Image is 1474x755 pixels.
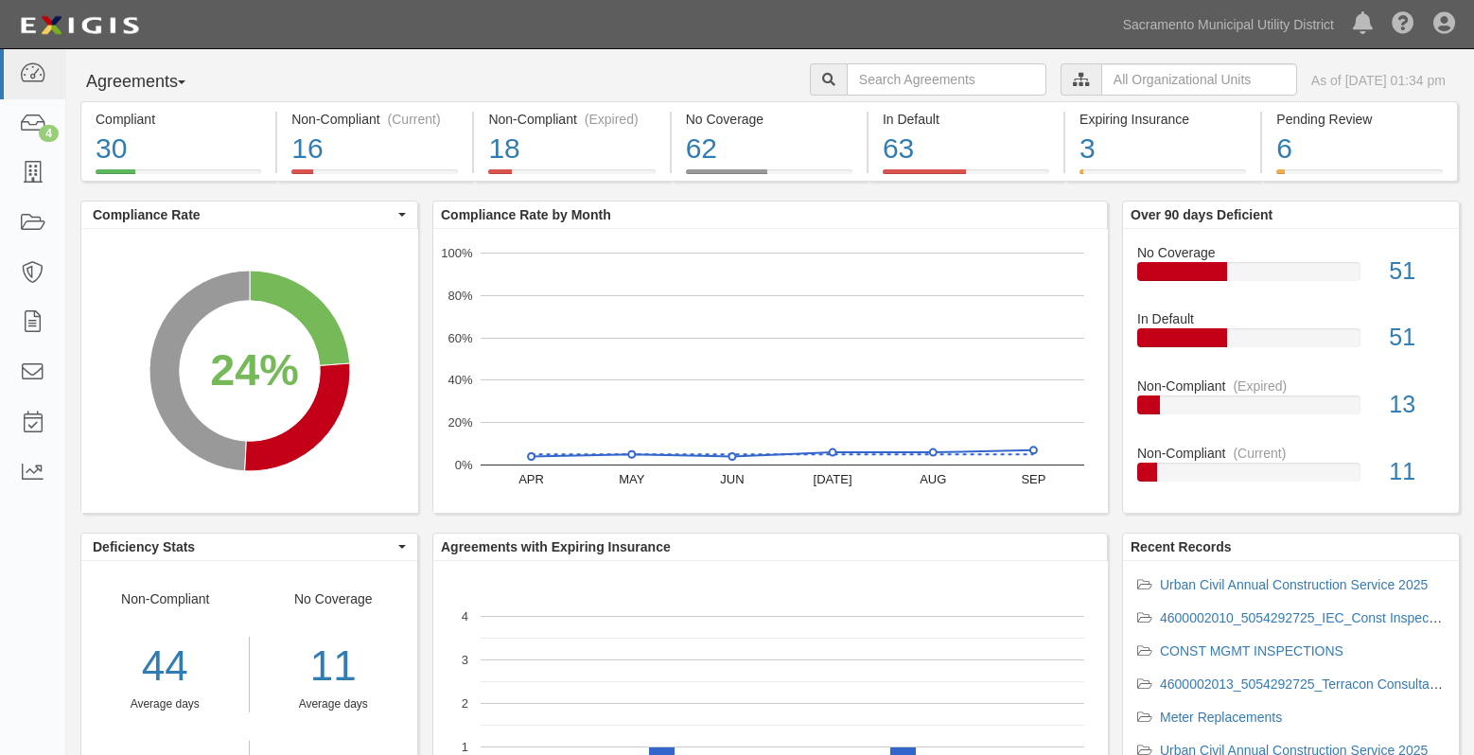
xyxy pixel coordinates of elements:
div: Non-Compliant (Expired) [488,110,655,129]
b: Over 90 days Deficient [1131,207,1272,222]
text: 1 [462,740,468,754]
div: (Expired) [585,110,639,129]
text: 0% [455,458,473,472]
div: In Default [1123,309,1459,328]
text: 100% [441,246,473,260]
i: Help Center - Complianz [1392,13,1414,36]
div: 11 [264,637,404,696]
div: Average days [264,696,404,712]
a: In Default63 [869,169,1063,184]
a: No Coverage51 [1137,243,1445,310]
div: Pending Review [1276,110,1442,129]
a: CONST MGMT INSPECTIONS [1160,643,1343,658]
div: 51 [1375,321,1459,355]
text: SEP [1021,472,1045,486]
div: 18 [488,129,655,169]
div: (Current) [388,110,441,129]
div: In Default [883,110,1049,129]
div: 44 [81,637,249,696]
svg: A chart. [81,229,418,513]
b: Recent Records [1131,539,1232,554]
text: 20% [447,415,472,430]
b: Agreements with Expiring Insurance [441,539,671,554]
div: Non-Compliant (Current) [291,110,458,129]
div: 4 [39,125,59,142]
text: 4 [462,609,468,623]
div: 3 [1079,129,1246,169]
div: Expiring Insurance [1079,110,1246,129]
a: In Default51 [1137,309,1445,377]
div: 63 [883,129,1049,169]
a: Meter Replacements [1160,710,1282,725]
text: AUG [920,472,946,486]
b: Compliance Rate by Month [441,207,611,222]
a: Sacramento Municipal Utility District [1114,6,1343,44]
input: Search Agreements [847,63,1046,96]
a: Pending Review6 [1262,169,1457,184]
text: 3 [462,653,468,667]
text: APR [518,472,544,486]
div: 51 [1375,255,1459,289]
a: Compliant30 [80,169,275,184]
div: (Current) [1233,444,1286,463]
a: Non-Compliant(Expired)13 [1137,377,1445,444]
div: As of [DATE] 01:34 pm [1311,71,1446,90]
button: Agreements [80,63,222,101]
span: Compliance Rate [93,205,394,224]
text: 40% [447,373,472,387]
text: JUN [720,472,744,486]
div: No Coverage [686,110,852,129]
text: 80% [447,289,472,303]
img: logo-5460c22ac91f19d4615b14bd174203de0afe785f0fc80cf4dbbc73dc1793850b.png [14,9,145,43]
div: 13 [1375,388,1459,422]
div: 16 [291,129,458,169]
text: MAY [619,472,645,486]
div: 6 [1276,129,1442,169]
div: (Expired) [1233,377,1287,395]
a: Non-Compliant(Current)16 [277,169,472,184]
div: Compliant [96,110,261,129]
div: 62 [686,129,852,169]
a: Urban Civil Annual Construction Service 2025 [1160,577,1428,592]
div: No Coverage [1123,243,1459,262]
div: 24% [210,338,299,401]
a: Expiring Insurance3 [1065,169,1260,184]
div: Non-Compliant [1123,377,1459,395]
div: 30 [96,129,261,169]
a: Non-Compliant(Current)11 [1137,444,1445,497]
div: Average days [81,696,249,712]
text: 2 [462,696,468,711]
text: 60% [447,330,472,344]
button: Compliance Rate [81,202,417,228]
div: 11 [1375,455,1459,489]
text: [DATE] [814,472,852,486]
button: Deficiency Stats [81,534,417,560]
span: Deficiency Stats [93,537,394,556]
div: Non-Compliant [1123,444,1459,463]
svg: A chart. [433,229,1108,513]
a: No Coverage62 [672,169,867,184]
a: Non-Compliant(Expired)18 [474,169,669,184]
input: All Organizational Units [1101,63,1297,96]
